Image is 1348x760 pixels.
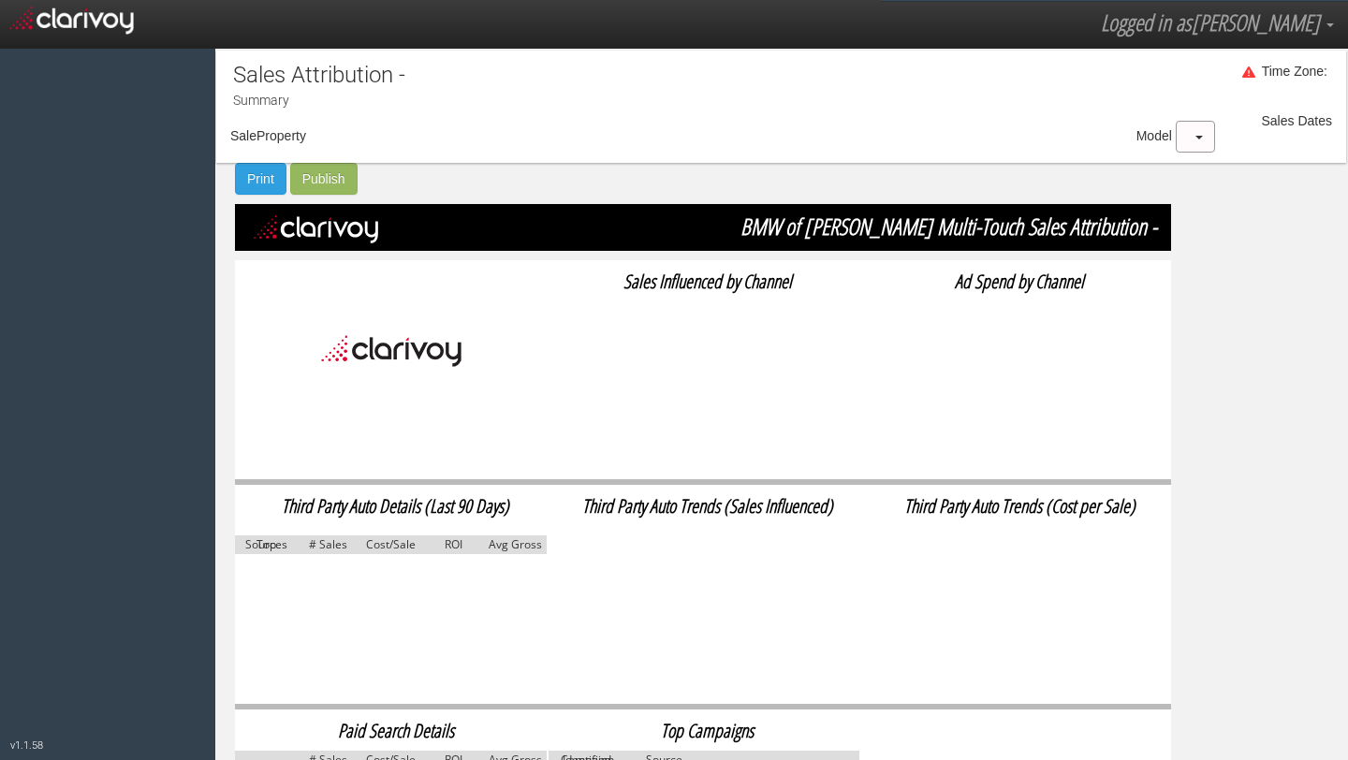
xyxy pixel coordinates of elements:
[240,721,551,741] h2: Paid Search Details
[1101,7,1192,37] span: Logged in as
[1087,1,1348,46] a: Logged in as[PERSON_NAME]
[864,496,1176,517] h2: Third Party Auto Trends (Cost per Sale)
[240,496,551,517] h2: Third Party Auto Details (Last 90 Days)
[551,271,863,292] h2: Sales Influenced by Channel
[298,535,360,554] img: grey.png
[235,163,286,195] button: Print
[485,535,548,554] img: grey.png
[233,63,411,87] h1: Sales Attribution -
[422,535,485,554] img: grey.png
[9,2,134,35] img: clarivoy logo
[230,128,256,143] span: Sale
[1192,7,1320,37] span: [PERSON_NAME]
[551,721,863,741] h2: Top Campaigns
[1255,63,1327,81] div: Time Zone:
[235,204,1171,251] img: black.png
[1297,113,1332,128] span: Dates
[359,535,422,554] img: grey.png
[290,163,358,195] button: Publish
[233,91,626,110] p: Summary
[1262,113,1295,128] span: Sales
[551,496,863,517] h2: Third Party Auto Trends (Sales Influenced)
[321,326,462,377] img: Clarivoy_black_text.png
[221,211,1157,242] span: BMW of [PERSON_NAME] Multi-Touch Sales Attribution -
[235,535,298,554] img: grey.png
[864,271,1176,292] h2: Ad Spend by Channel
